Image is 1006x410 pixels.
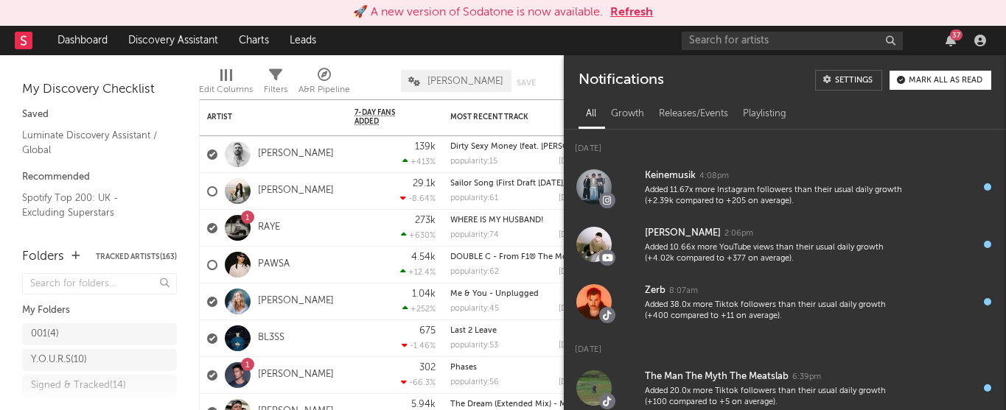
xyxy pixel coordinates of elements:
[31,325,59,343] div: 001 ( 4 )
[645,368,789,386] div: The Man The Myth The Meatslab
[950,29,963,40] div: 37
[645,300,904,322] div: Added 38.0x more Tiktok followers than their usual daily growth (+400 compared to +11 on average).
[22,273,177,294] input: Search for folders...
[22,190,162,220] a: Spotify Top 200: UK - Excluding Superstars
[669,286,698,297] div: 8:07am
[298,63,350,105] div: A&R Pipeline
[118,26,228,55] a: Discovery Assistant
[450,180,565,188] a: Sailor Song (First Draft [DATE])
[736,102,794,127] div: Playlisting
[413,179,436,188] div: 29.1k
[207,113,318,121] div: Artist
[228,26,279,55] a: Charts
[427,77,503,86] span: [PERSON_NAME]
[450,253,579,261] a: DOUBLE C - From F1® The Movie
[402,304,436,314] div: +252 %
[279,26,326,55] a: Leads
[909,77,982,85] div: Mark all as read
[22,248,64,266] div: Folders
[258,148,334,160] a: [PERSON_NAME]
[792,372,821,383] div: 6:39pm
[559,194,583,202] div: [DATE]
[31,351,87,369] div: Y.O.U.R.S ( 10 )
[564,273,1006,331] a: Zerb8:07amAdded 38.0x more Tiktok followers than their usual daily growth (+400 compared to +11 o...
[22,106,177,124] div: Saved
[199,81,253,99] div: Edit Columns
[31,377,126,395] div: Signed & Tracked ( 14 )
[450,216,583,225] div: WHERE IS MY HUSBAND!
[610,4,653,21] button: Refresh
[450,290,539,298] a: Me & You - Unplugged
[699,171,729,182] div: 4:08pm
[645,167,696,185] div: Keinemusik
[559,231,583,239] div: [DATE]
[354,108,413,126] span: 7-Day Fans Added
[402,157,436,166] div: +413 %
[22,349,177,371] a: Y.O.U.R.S(10)
[419,363,436,372] div: 302
[645,282,666,300] div: Zerb
[564,158,1006,216] a: Keinemusik4:08pmAdded 11.67x more Instagram followers than their usual daily growth (+2.39k compa...
[645,185,904,208] div: Added 11.67x more Instagram followers than their usual daily growth (+2.39k compared to +205 on a...
[815,70,882,91] a: Settings
[400,267,436,277] div: +12.4 %
[450,364,477,372] a: Phases
[258,185,334,197] a: [PERSON_NAME]
[645,386,904,409] div: Added 20.0x more Tiktok followers than their usual daily growth (+100 compared to +5 on average).
[47,26,118,55] a: Dashboard
[564,130,1006,158] div: [DATE]
[419,326,436,336] div: 675
[450,143,789,151] a: Dirty Sexy Money (feat. [PERSON_NAME] & French [US_STATE]) - [PERSON_NAME] Remix
[450,327,583,335] div: Last 2 Leave
[559,378,583,386] div: [DATE]
[559,342,583,350] div: [DATE]
[450,364,583,372] div: Phases
[400,194,436,203] div: -8.64 %
[298,81,350,99] div: A&R Pipeline
[946,35,956,46] button: 37
[450,342,498,350] div: popularity: 53
[402,341,436,350] div: -1.46 %
[450,378,499,386] div: popularity: 56
[559,305,583,313] div: [DATE]
[353,4,603,21] div: 🚀 A new version of Sodatone is now available.
[645,242,904,265] div: Added 10.66x more YouTube views than their usual daily growth (+4.02k compared to +377 on average).
[517,79,536,87] button: Save
[258,369,334,381] a: [PERSON_NAME]
[450,400,583,409] a: The Dream (Extended Mix) - Mixed
[22,375,177,397] a: Signed & Tracked(14)
[22,169,177,186] div: Recommended
[724,228,753,239] div: 2:06pm
[450,158,497,166] div: popularity: 15
[258,258,290,271] a: PAWSA
[450,194,498,202] div: popularity: 61
[415,142,436,152] div: 139k
[450,290,583,298] div: Me & You - Unplugged
[22,81,177,99] div: My Discovery Checklist
[604,102,652,127] div: Growth
[401,230,436,240] div: +630 %
[579,70,663,91] div: Notifications
[415,216,436,225] div: 273k
[450,253,583,261] div: DOUBLE C - From F1® The Movie
[258,332,284,344] a: BL3SS
[682,32,903,50] input: Search for artists
[564,331,1006,359] div: [DATE]
[652,102,736,127] div: Releases/Events
[401,378,436,387] div: -66.3 %
[411,400,436,409] div: 5.94k
[835,77,873,85] div: Settings
[645,225,721,242] div: [PERSON_NAME]
[450,231,499,239] div: popularity: 74
[258,295,334,308] a: [PERSON_NAME]
[264,81,287,99] div: Filters
[411,252,436,262] div: 4.54k
[258,222,280,234] a: RAYE
[450,327,497,335] a: Last 2 Leave
[564,216,1006,273] a: [PERSON_NAME]2:06pmAdded 10.66x more YouTube views than their usual daily growth (+4.02k compared...
[22,302,177,319] div: My Folders
[450,216,544,225] a: WHERE IS MY HUSBAND!
[199,63,253,105] div: Edit Columns
[890,71,991,90] button: Mark all as read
